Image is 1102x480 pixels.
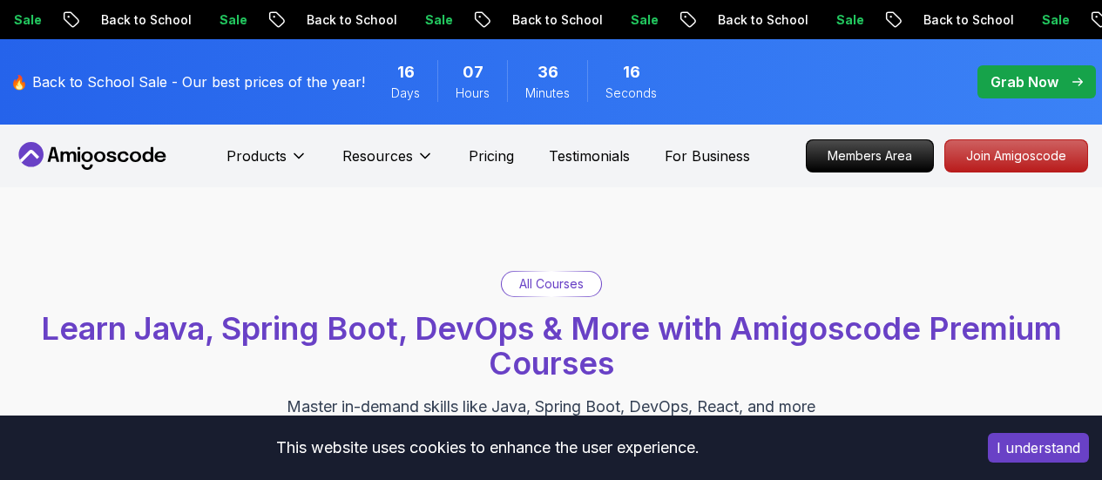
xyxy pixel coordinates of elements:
[226,145,287,166] p: Products
[605,85,657,102] span: Seconds
[342,145,413,166] p: Resources
[945,140,1087,172] p: Join Amigoscode
[821,11,876,29] p: Sale
[549,145,630,166] a: Testimonials
[10,71,365,92] p: 🔥 Back to School Sale - Our best prices of the year!
[13,429,962,467] div: This website uses cookies to enhance the user experience.
[226,145,308,180] button: Products
[497,11,615,29] p: Back to School
[525,85,570,102] span: Minutes
[519,275,584,293] p: All Courses
[463,60,483,85] span: 7 Hours
[85,11,204,29] p: Back to School
[988,433,1089,463] button: Accept cookies
[409,11,465,29] p: Sale
[990,71,1058,92] p: Grab Now
[469,145,514,166] a: Pricing
[944,139,1088,172] a: Join Amigoscode
[291,11,409,29] p: Back to School
[204,11,260,29] p: Sale
[1026,11,1082,29] p: Sale
[342,145,434,180] button: Resources
[41,309,1062,382] span: Learn Java, Spring Boot, DevOps & More with Amigoscode Premium Courses
[391,85,420,102] span: Days
[397,60,415,85] span: 16 Days
[807,140,933,172] p: Members Area
[259,395,844,468] p: Master in-demand skills like Java, Spring Boot, DevOps, React, and more through hands-on, expert-...
[615,11,671,29] p: Sale
[537,60,558,85] span: 36 Minutes
[702,11,821,29] p: Back to School
[456,85,490,102] span: Hours
[806,139,934,172] a: Members Area
[665,145,750,166] a: For Business
[623,60,640,85] span: 16 Seconds
[908,11,1026,29] p: Back to School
